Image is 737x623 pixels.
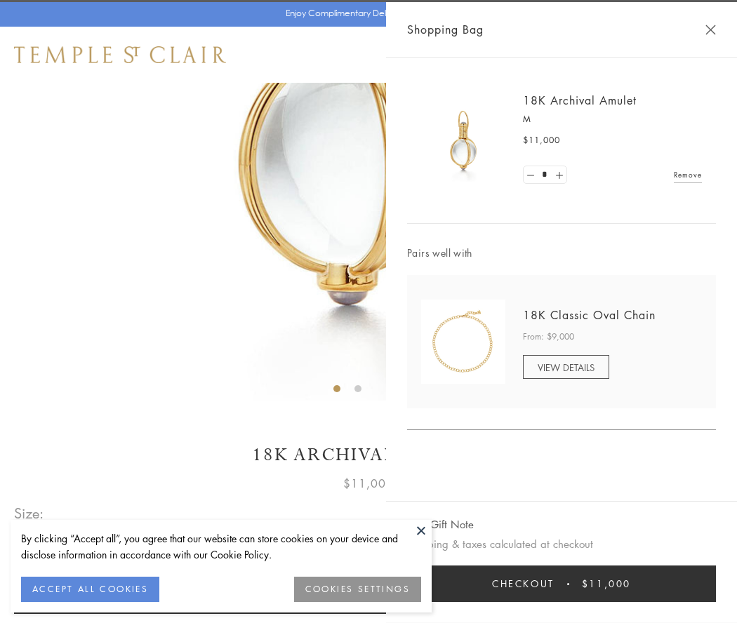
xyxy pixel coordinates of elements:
[407,516,474,533] button: Add Gift Note
[674,167,702,182] a: Remove
[582,576,631,591] span: $11,000
[286,6,445,20] p: Enjoy Complimentary Delivery & Returns
[523,93,637,108] a: 18K Archival Amulet
[14,443,723,467] h1: 18K Archival Amulet
[523,307,656,323] a: 18K Classic Oval Chain
[552,166,566,184] a: Set quantity to 2
[523,330,574,344] span: From: $9,000
[21,530,421,563] div: By clicking “Accept all”, you agree that our website can store cookies on your device and disclos...
[492,576,555,591] span: Checkout
[407,535,716,553] p: Shipping & taxes calculated at checkout
[14,502,45,525] span: Size:
[538,361,595,374] span: VIEW DETAILS
[523,133,560,147] span: $11,000
[294,577,421,602] button: COOKIES SETTINGS
[407,565,716,602] button: Checkout $11,000
[421,300,505,384] img: N88865-OV18
[407,20,484,39] span: Shopping Bag
[523,112,702,126] p: M
[14,46,226,63] img: Temple St. Clair
[343,474,394,493] span: $11,000
[21,577,159,602] button: ACCEPT ALL COOKIES
[523,355,609,379] a: VIEW DETAILS
[407,245,716,261] span: Pairs well with
[524,166,538,184] a: Set quantity to 0
[421,98,505,182] img: 18K Archival Amulet
[705,25,716,35] button: Close Shopping Bag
